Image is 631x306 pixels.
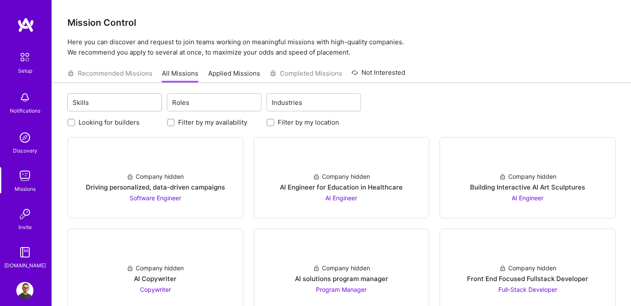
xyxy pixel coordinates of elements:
span: Copywriter [140,286,171,293]
div: Building Interactive AI Art Sculptures [470,183,585,192]
div: AI Copywriter [134,274,176,283]
img: Company Logo [145,144,166,165]
img: teamwork [16,167,33,184]
img: setup [16,48,34,66]
span: Software Engineer [130,194,181,202]
div: AI solutions program manager [295,274,388,283]
div: Notifications [10,106,40,115]
i: icon Chevron [351,100,355,104]
div: Company hidden [499,263,556,272]
p: Here you can discover and request to join teams working on meaningful missions with high-quality ... [67,37,616,58]
span: AI Engineer [325,194,357,202]
div: Invite [18,223,32,232]
div: Front End Focused Fullstack Developer [467,274,588,283]
span: AI Engineer [512,194,543,202]
label: Filter by my availability [178,118,247,127]
div: Company hidden [313,263,370,272]
div: Discovery [13,146,37,155]
div: Driving personalized, data-driven campaigns [86,183,225,192]
img: bell [16,89,33,106]
a: Not Interested [352,67,405,83]
div: Skills [70,96,91,109]
div: Company hidden [313,172,370,181]
label: Filter by my location [278,118,339,127]
div: Company hidden [499,172,556,181]
label: Looking for builders [79,118,140,127]
a: Applied Missions [208,69,260,83]
div: Missions [15,184,36,193]
img: Company Logo [517,236,538,257]
img: logo [17,17,34,33]
img: Company Logo [331,236,352,257]
a: All Missions [162,69,198,83]
span: Program Manager [316,286,367,293]
span: Full-Stack Developer [498,286,557,293]
div: AI Engineer for Education in Healthcare [280,183,403,192]
img: Company Logo [331,144,352,165]
i: icon Chevron [152,100,156,104]
h3: Mission Control [67,17,616,28]
img: Company Logo [517,144,538,165]
img: Invite [16,205,33,223]
div: [DOMAIN_NAME] [4,261,46,270]
div: Setup [18,66,32,75]
div: Company hidden [127,263,184,272]
div: Roles [170,96,191,109]
img: Company Logo [145,236,166,257]
div: Company hidden [127,172,184,181]
img: discovery [16,129,33,146]
img: User Avatar [16,282,33,299]
img: guide book [16,244,33,261]
i: icon Chevron [251,100,255,104]
div: Industries [270,96,304,109]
